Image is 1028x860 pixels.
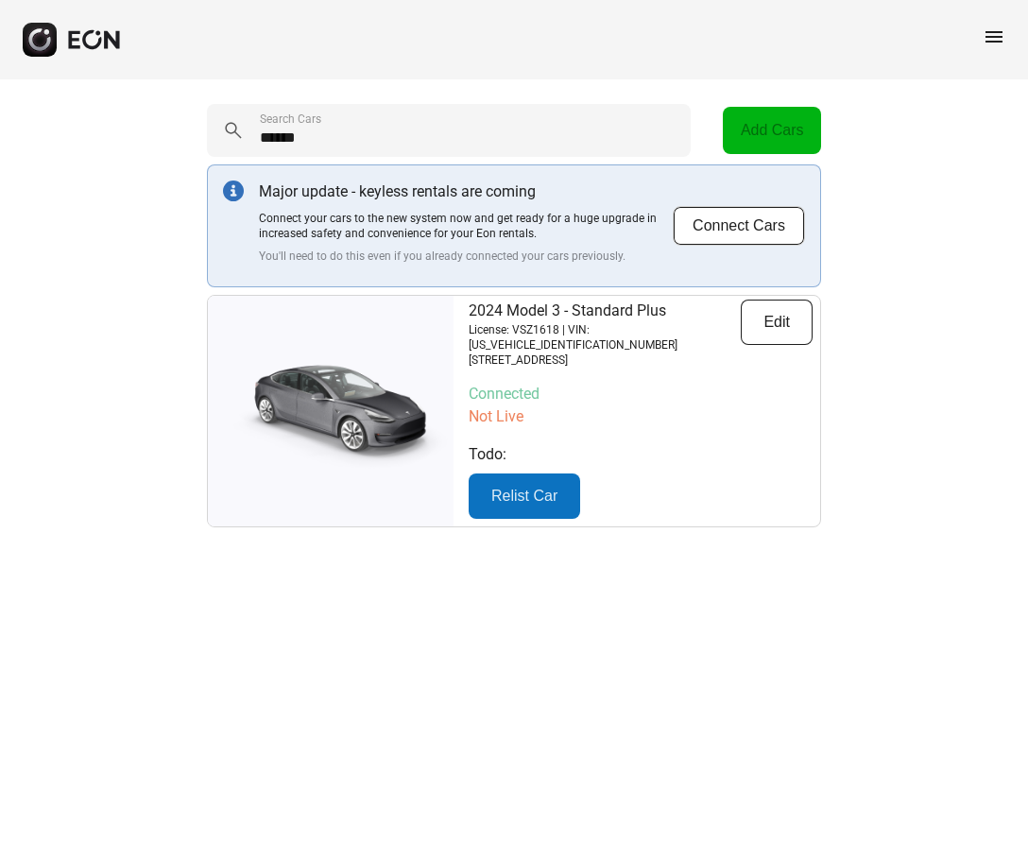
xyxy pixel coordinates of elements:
button: Relist Car [469,473,580,519]
p: [STREET_ADDRESS] [469,353,741,368]
button: Connect Cars [673,206,805,246]
p: Major update - keyless rentals are coming [259,181,673,203]
p: Todo: [469,443,813,466]
span: menu [983,26,1005,48]
label: Search Cars [260,112,321,127]
img: car [208,350,454,473]
p: Not Live [469,405,813,428]
p: License: VSZ1618 | VIN: [US_VEHICLE_IDENTIFICATION_NUMBER] [469,322,741,353]
p: Connect your cars to the new system now and get ready for a huge upgrade in increased safety and ... [259,211,673,241]
button: Edit [741,300,813,345]
p: You'll need to do this even if you already connected your cars previously. [259,249,673,264]
p: 2024 Model 3 - Standard Plus [469,300,741,322]
p: Connected [469,383,813,405]
img: info [223,181,244,201]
